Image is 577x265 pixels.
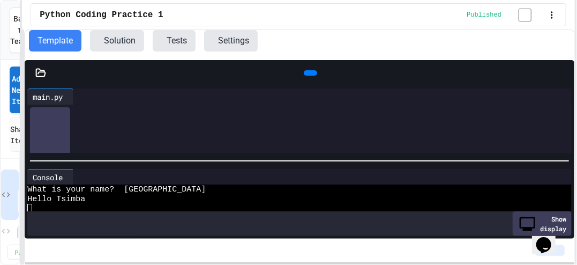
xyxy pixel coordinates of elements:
span: No time set [17,189,49,214]
button: Tests [153,30,196,51]
a: Add New Item [10,67,27,113]
button: Template [29,30,81,51]
span: Back to Teams [11,13,34,47]
a: Share Items [10,117,28,152]
iframe: chat widget [532,222,566,254]
div: Content is published and visible to students [467,8,544,21]
span: Published [467,11,501,19]
button: Solution [90,30,144,51]
span: Python Coding Practice 1 [40,9,163,21]
button: Back to Teams [10,8,28,53]
a: Publish [8,245,46,260]
input: publish toggle [506,9,544,21]
button: Settings [204,30,258,51]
